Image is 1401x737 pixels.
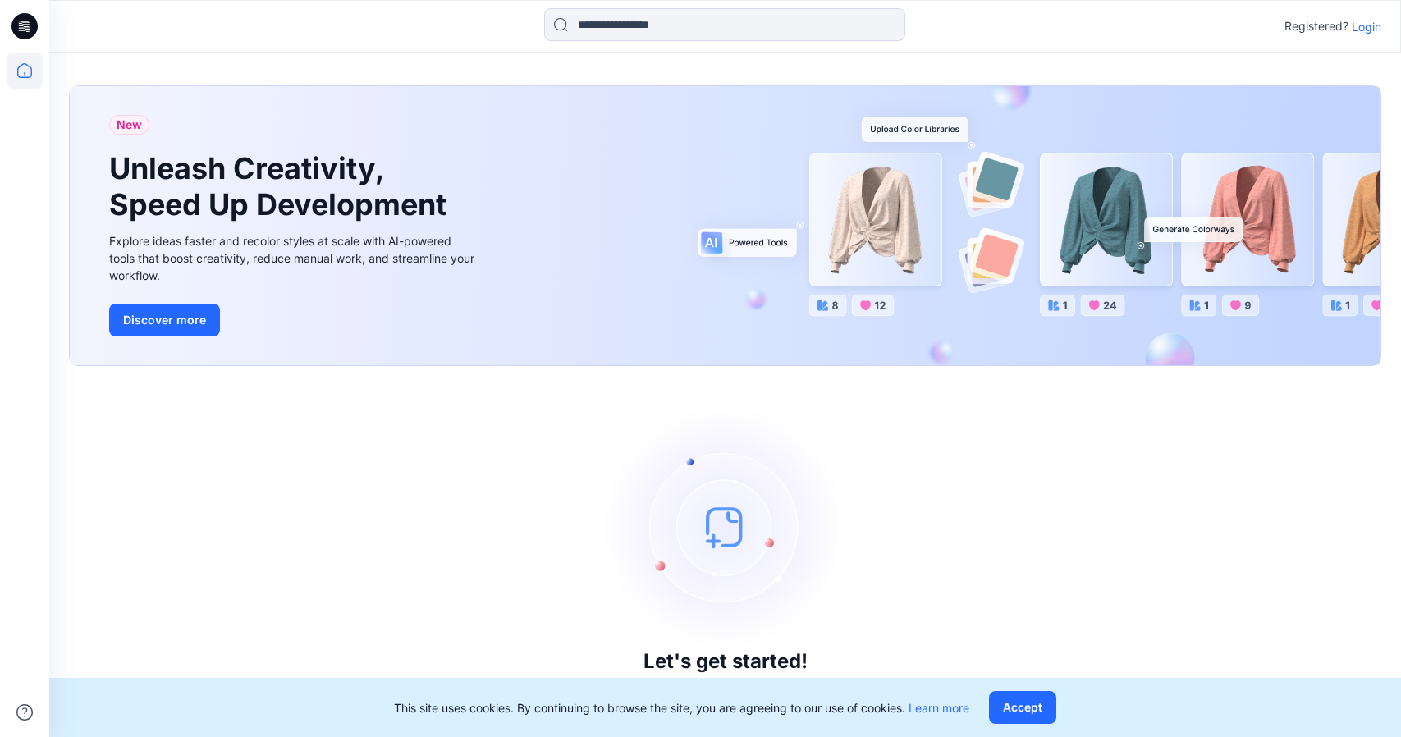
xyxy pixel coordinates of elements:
button: Accept [989,691,1056,724]
p: This site uses cookies. By continuing to browse the site, you are agreeing to our use of cookies. [394,699,969,716]
p: Registered? [1284,16,1348,36]
span: New [117,115,142,135]
p: Login [1352,18,1381,35]
a: Discover more [109,304,478,336]
img: empty-state-image.svg [602,404,849,650]
a: Learn more [909,701,969,715]
h3: Let's get started! [643,650,808,673]
div: Explore ideas faster and recolor styles at scale with AI-powered tools that boost creativity, red... [109,232,478,284]
h1: Unleash Creativity, Speed Up Development [109,151,454,222]
button: Discover more [109,304,220,336]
